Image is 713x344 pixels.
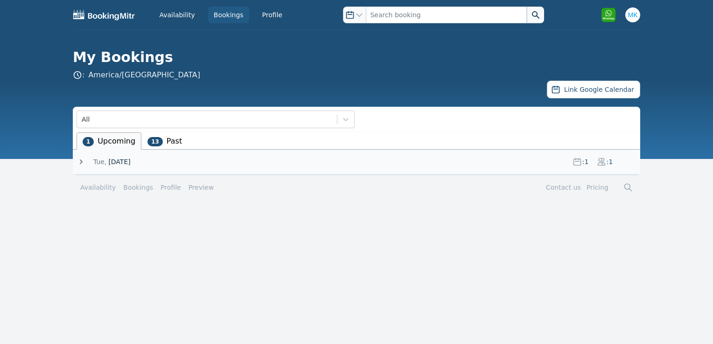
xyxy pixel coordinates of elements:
a: Availability [154,7,201,23]
input: Search booking [366,7,526,23]
li: Upcoming [77,132,141,150]
button: Link Google Calendar [547,81,640,98]
img: Click to open WhatsApp [601,7,616,22]
a: Contact us [546,184,581,191]
a: Profile [161,183,181,192]
a: Preview [189,184,214,191]
span: [DATE] [108,157,130,166]
a: America/[GEOGRAPHIC_DATA] [88,70,200,79]
a: Bookings [123,183,153,192]
a: Profile [257,7,288,23]
h1: My Bookings [73,49,633,66]
span: Tue, [93,157,106,166]
a: Availability [80,183,116,192]
button: Tue,[DATE]:1:1 [77,157,640,166]
span: 1 [83,137,94,146]
div: All [82,115,90,124]
a: Bookings [208,7,249,23]
span: : 1 [582,157,589,166]
span: : [73,69,200,81]
span: : 1 [606,157,614,166]
li: Past [141,132,188,150]
span: 13 [147,137,163,146]
a: Pricing [587,184,608,191]
img: BookingMitr [73,9,135,21]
